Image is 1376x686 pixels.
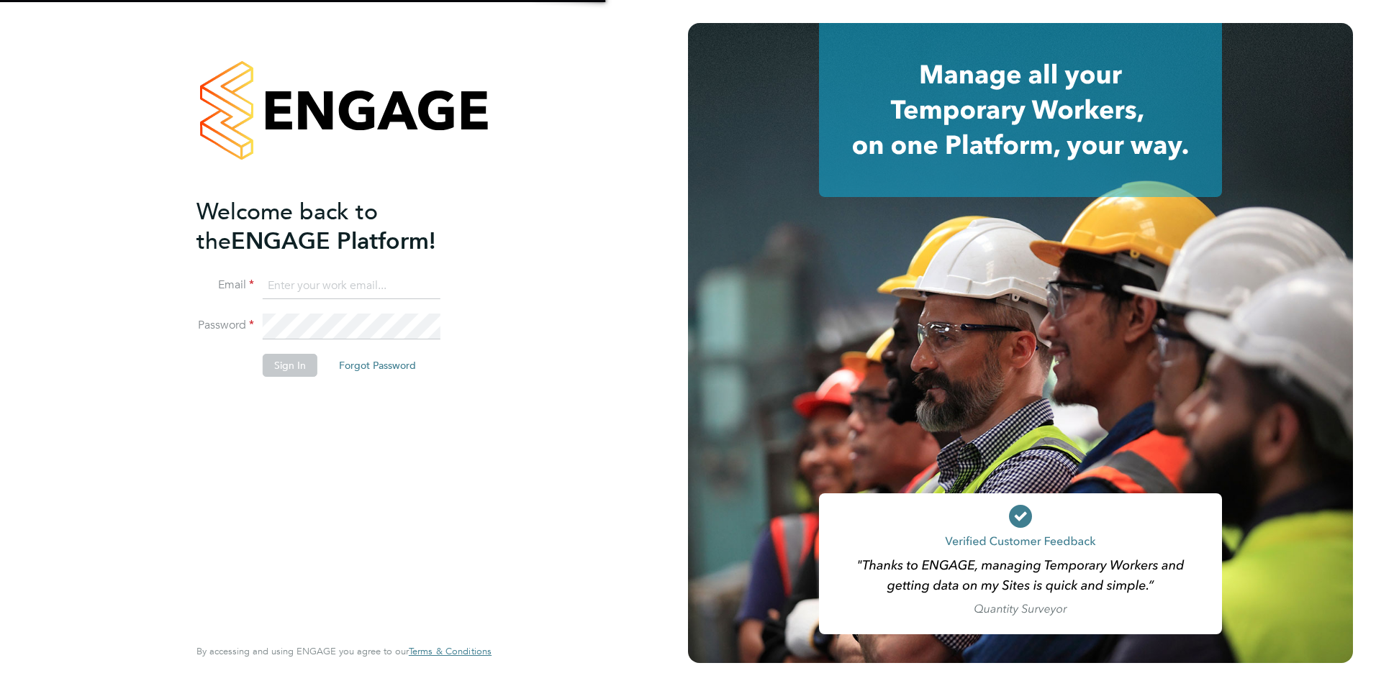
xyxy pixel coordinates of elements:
button: Forgot Password [327,354,427,377]
label: Email [196,278,254,293]
span: Welcome back to the [196,198,378,255]
h2: ENGAGE Platform! [196,197,477,256]
span: By accessing and using ENGAGE you agree to our [196,645,492,657]
a: Terms & Conditions [409,646,492,657]
label: Password [196,318,254,333]
span: Terms & Conditions [409,645,492,657]
button: Sign In [263,354,317,377]
input: Enter your work email... [263,273,440,299]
